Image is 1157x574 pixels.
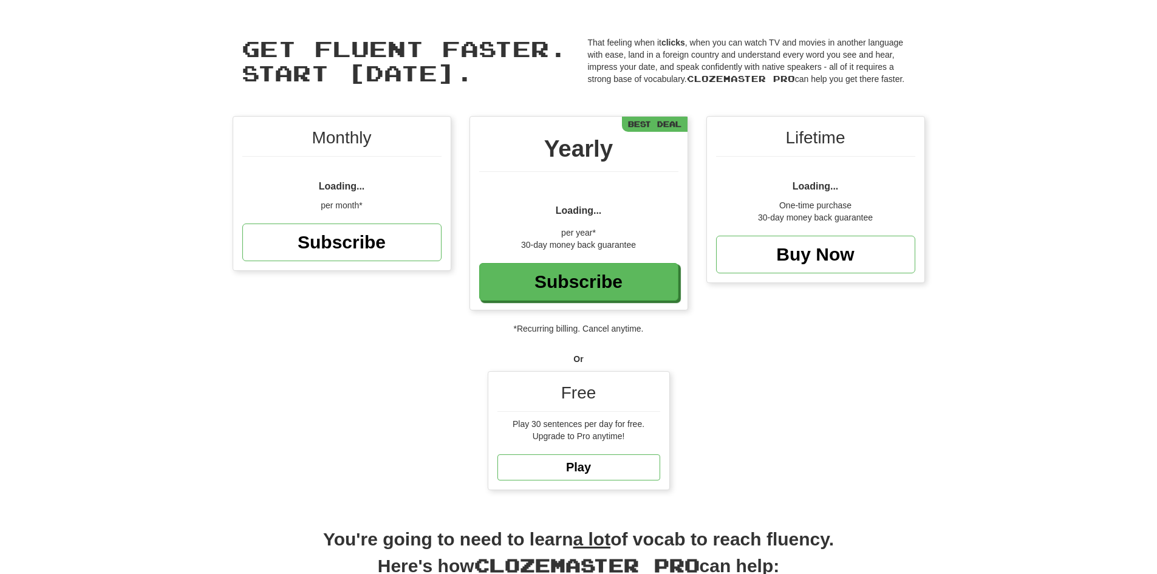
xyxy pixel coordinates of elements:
span: Clozemaster Pro [687,73,795,84]
a: Subscribe [479,263,678,301]
span: Loading... [319,181,365,191]
u: a lot [573,529,611,549]
div: Monthly [242,126,442,157]
div: Best Deal [622,117,688,132]
div: Play 30 sentences per day for free. [497,418,660,430]
span: Get fluent faster. Start [DATE]. [242,35,567,86]
strong: clicks [661,38,685,47]
div: Yearly [479,132,678,172]
p: That feeling when it , when you can watch TV and movies in another language with ease, land in a ... [588,36,916,85]
a: Play [497,454,660,480]
a: Subscribe [242,224,442,261]
div: 30-day money back guarantee [479,239,678,251]
div: Free [497,381,660,412]
div: 30-day money back guarantee [716,211,915,224]
strong: Or [573,354,583,364]
a: Buy Now [716,236,915,273]
div: Lifetime [716,126,915,157]
div: One-time purchase [716,199,915,211]
div: Upgrade to Pro anytime! [497,430,660,442]
span: Loading... [793,181,839,191]
span: Loading... [556,205,602,216]
div: per month* [242,199,442,211]
div: per year* [479,227,678,239]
